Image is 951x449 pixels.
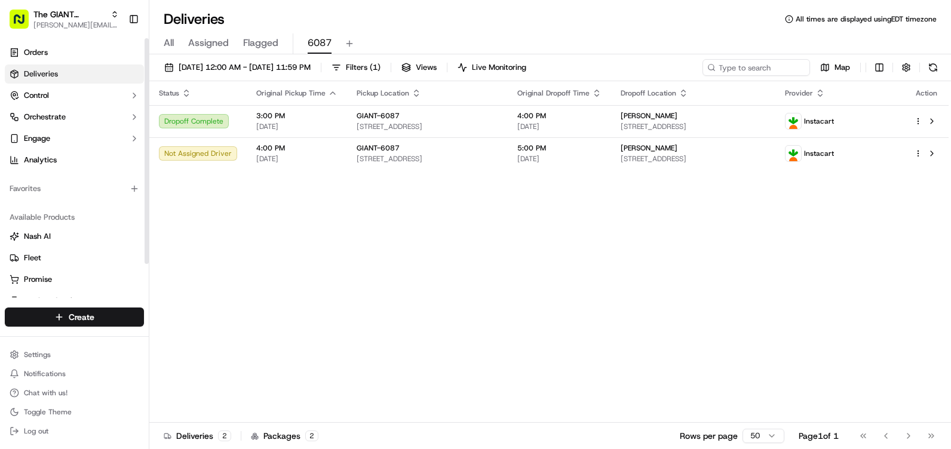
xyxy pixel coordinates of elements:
[256,154,338,164] span: [DATE]
[24,407,72,417] span: Toggle Theme
[5,86,144,105] button: Control
[914,88,939,98] div: Action
[10,253,139,263] a: Fleet
[10,296,139,306] a: Product Catalog
[24,69,58,79] span: Deliveries
[357,111,400,121] span: GIANT-6087
[785,88,813,98] span: Provider
[10,274,139,285] a: Promise
[305,430,318,441] div: 2
[357,88,409,98] span: Pickup Location
[5,150,144,170] a: Analytics
[517,111,602,121] span: 4:00 PM
[5,365,144,382] button: Notifications
[69,311,94,323] span: Create
[357,143,400,153] span: GIANT-6087
[621,143,677,153] span: [PERSON_NAME]
[24,274,52,285] span: Promise
[24,369,66,379] span: Notifications
[24,112,66,122] span: Orchestrate
[308,36,332,50] span: 6087
[357,122,498,131] span: [STREET_ADDRESS]
[24,388,68,398] span: Chat with us!
[517,88,590,98] span: Original Dropoff Time
[517,122,602,131] span: [DATE]
[452,59,532,76] button: Live Monitoring
[5,385,144,401] button: Chat with us!
[517,154,602,164] span: [DATE]
[179,62,311,73] span: [DATE] 12:00 AM - [DATE] 11:59 PM
[159,59,316,76] button: [DATE] 12:00 AM - [DATE] 11:59 PM
[24,296,81,306] span: Product Catalog
[5,346,144,363] button: Settings
[5,227,144,246] button: Nash AI
[188,36,229,50] span: Assigned
[256,88,326,98] span: Original Pickup Time
[256,143,338,153] span: 4:00 PM
[416,62,437,73] span: Views
[256,111,338,121] span: 3:00 PM
[5,64,144,84] a: Deliveries
[357,154,498,164] span: [STREET_ADDRESS]
[5,5,124,33] button: The GIANT Company[PERSON_NAME][EMAIL_ADDRESS][PERSON_NAME][DOMAIN_NAME]
[256,122,338,131] span: [DATE]
[702,59,810,76] input: Type to search
[10,231,139,242] a: Nash AI
[24,253,41,263] span: Fleet
[5,307,144,327] button: Create
[5,270,144,289] button: Promise
[5,291,144,310] button: Product Catalog
[218,430,231,441] div: 2
[5,129,144,148] button: Engage
[5,179,144,198] div: Favorites
[5,248,144,267] button: Fleet
[680,430,738,442] p: Rows per page
[24,231,51,242] span: Nash AI
[243,36,278,50] span: Flagged
[346,62,381,73] span: Filters
[835,62,850,73] span: Map
[621,154,766,164] span: [STREET_ADDRESS]
[786,146,801,161] img: profile_instacart_ahold_partner.png
[24,350,51,359] span: Settings
[24,47,48,58] span: Orders
[621,88,676,98] span: Dropoff Location
[804,116,834,126] span: Instacart
[5,208,144,227] div: Available Products
[621,122,766,131] span: [STREET_ADDRESS]
[159,88,179,98] span: Status
[5,404,144,420] button: Toggle Theme
[33,20,119,30] button: [PERSON_NAME][EMAIL_ADDRESS][PERSON_NAME][DOMAIN_NAME]
[251,430,318,442] div: Packages
[370,62,381,73] span: ( 1 )
[164,36,174,50] span: All
[24,133,50,144] span: Engage
[164,10,225,29] h1: Deliveries
[24,90,49,101] span: Control
[799,430,839,442] div: Page 1 of 1
[164,430,231,442] div: Deliveries
[786,113,801,129] img: profile_instacart_ahold_partner.png
[472,62,526,73] span: Live Monitoring
[5,423,144,439] button: Log out
[326,59,386,76] button: Filters(1)
[621,111,677,121] span: [PERSON_NAME]
[396,59,442,76] button: Views
[24,426,48,436] span: Log out
[33,8,106,20] button: The GIANT Company
[804,149,834,158] span: Instacart
[925,59,941,76] button: Refresh
[815,59,855,76] button: Map
[517,143,602,153] span: 5:00 PM
[5,43,144,62] a: Orders
[5,107,144,127] button: Orchestrate
[796,14,937,24] span: All times are displayed using EDT timezone
[24,155,57,165] span: Analytics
